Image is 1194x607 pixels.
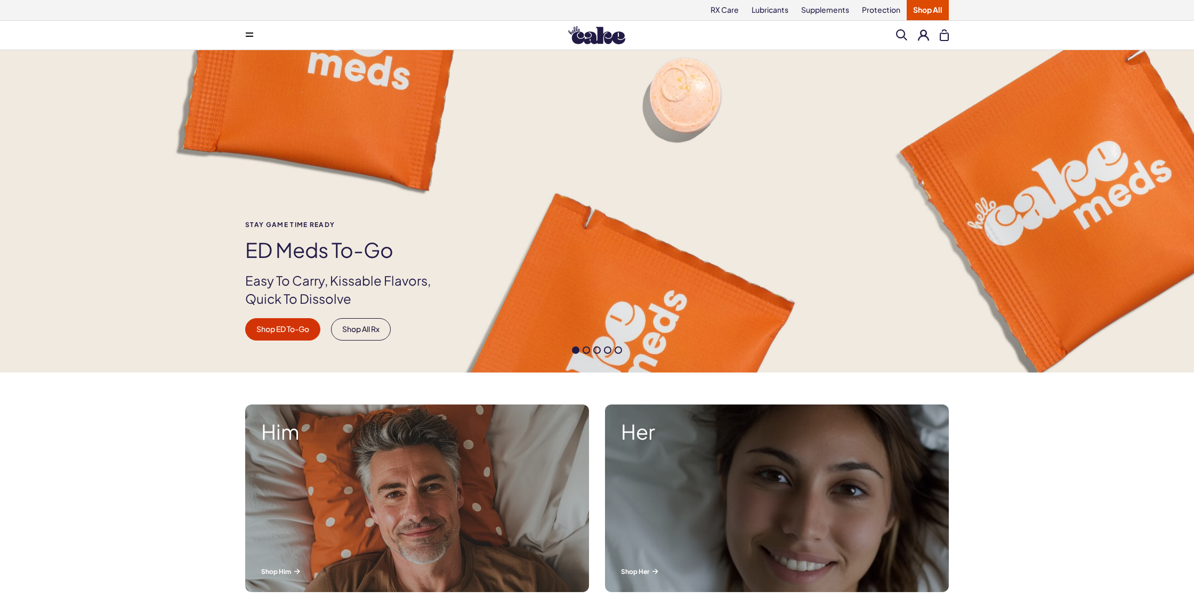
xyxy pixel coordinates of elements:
a: A man smiling while lying in bed. Him Shop Him [237,396,597,600]
p: Easy To Carry, Kissable Flavors, Quick To Dissolve [245,272,449,307]
strong: Her [621,420,933,443]
img: Hello Cake [568,26,625,44]
span: Stay Game time ready [245,221,449,228]
a: A woman smiling while lying in bed. Her Shop Her [597,396,957,600]
p: Shop Her [621,567,933,576]
p: Shop Him [261,567,573,576]
h1: ED Meds to-go [245,239,449,261]
strong: Him [261,420,573,443]
a: Shop ED To-Go [245,318,320,341]
a: Shop All Rx [331,318,391,341]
